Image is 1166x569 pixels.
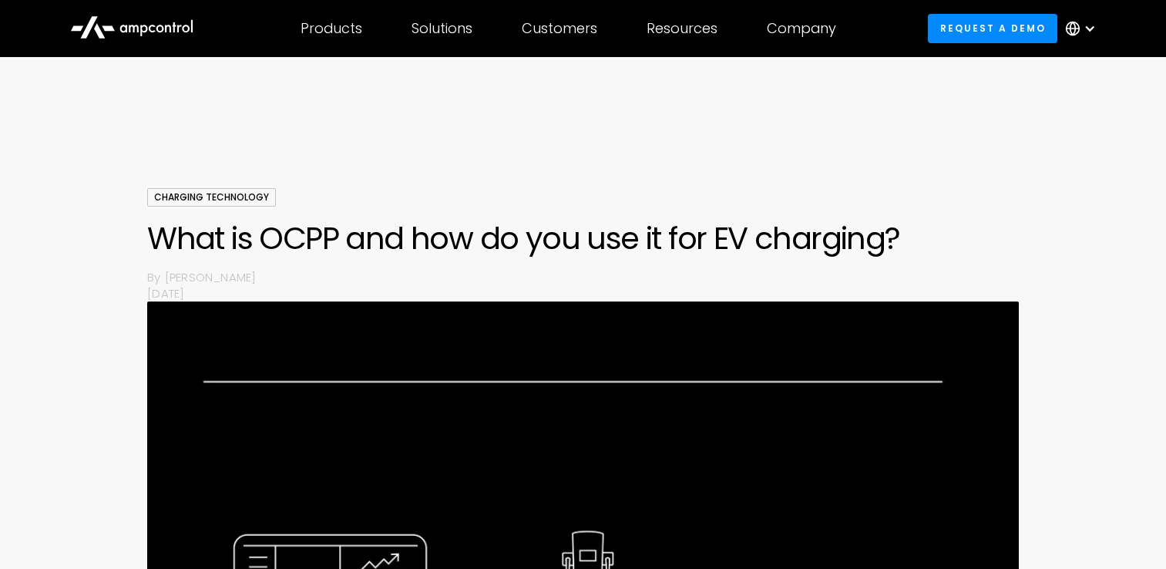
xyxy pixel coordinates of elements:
div: Solutions [412,20,472,37]
a: Request a demo [928,14,1057,42]
div: Products [301,20,362,37]
div: Charging Technology [147,188,276,207]
div: Customers [522,20,597,37]
div: Company [767,20,836,37]
h1: What is OCPP and how do you use it for EV charging? [147,220,1018,257]
p: By [147,269,164,285]
p: [PERSON_NAME] [165,269,1019,285]
p: [DATE] [147,285,1018,301]
div: Resources [647,20,717,37]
